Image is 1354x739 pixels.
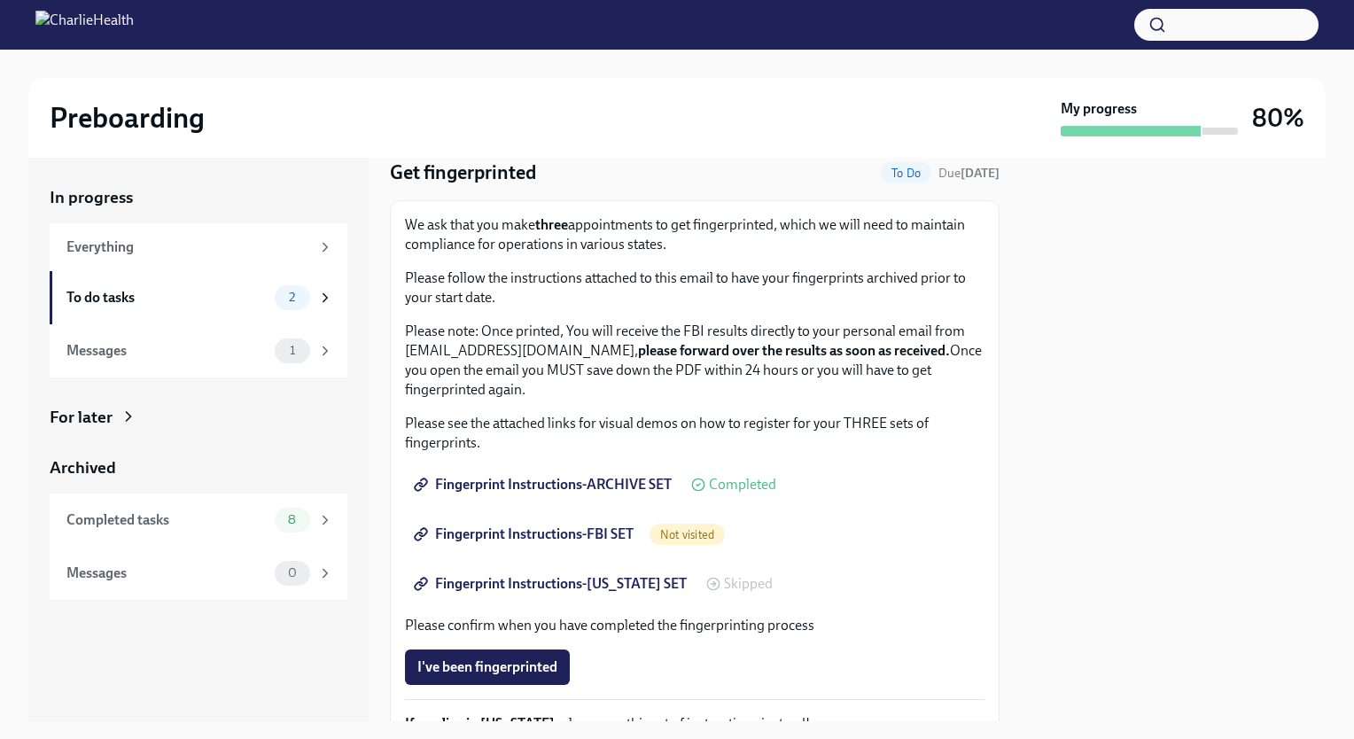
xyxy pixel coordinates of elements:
[50,547,347,600] a: Messages0
[417,525,634,543] span: Fingerprint Instructions-FBI SET
[405,566,699,602] a: Fingerprint Instructions-[US_STATE] SET
[405,322,984,400] p: Please note: Once printed, You will receive the FBI results directly to your personal email from ...
[724,577,773,591] span: Skipped
[1252,102,1304,134] h3: 80%
[50,271,347,324] a: To do tasks2
[709,478,776,492] span: Completed
[405,616,984,635] p: Please confirm when you have completed the fingerprinting process
[405,715,555,732] strong: If you live in [US_STATE]
[938,166,1000,181] span: Due
[66,510,268,530] div: Completed tasks
[405,650,570,685] button: I've been fingerprinted
[405,467,684,502] a: Fingerprint Instructions-ARCHIVE SET
[417,658,557,676] span: I've been fingerprinted
[390,159,536,186] h4: Get fingerprinted
[66,288,268,307] div: To do tasks
[405,215,984,254] p: We ask that you make appointments to get fingerprinted, which we will need to maintain compliance...
[66,564,268,583] div: Messages
[278,291,306,304] span: 2
[66,237,310,257] div: Everything
[417,476,672,494] span: Fingerprint Instructions-ARCHIVE SET
[535,216,568,233] strong: three
[405,268,984,307] p: Please follow the instructions attached to this email to have your fingerprints archived prior to...
[417,575,687,593] span: Fingerprint Instructions-[US_STATE] SET
[279,344,306,357] span: 1
[66,341,268,361] div: Messages
[405,517,646,552] a: Fingerprint Instructions-FBI SET
[50,406,347,429] a: For later
[638,342,950,359] strong: please forward over the results as soon as received.
[938,165,1000,182] span: September 29th, 2025 09:00
[50,223,347,271] a: Everything
[50,406,113,429] div: For later
[50,494,347,547] a: Completed tasks8
[405,714,984,734] p: , please use this set of instructions instead!
[405,414,984,453] p: Please see the attached links for visual demos on how to register for your THREE sets of fingerpr...
[50,100,205,136] h2: Preboarding
[50,324,347,377] a: Messages1
[650,528,725,541] span: Not visited
[881,167,931,180] span: To Do
[50,456,347,479] a: Archived
[1061,99,1137,119] strong: My progress
[35,11,134,39] img: CharlieHealth
[277,566,307,580] span: 0
[50,186,347,209] a: In progress
[277,513,307,526] span: 8
[961,166,1000,181] strong: [DATE]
